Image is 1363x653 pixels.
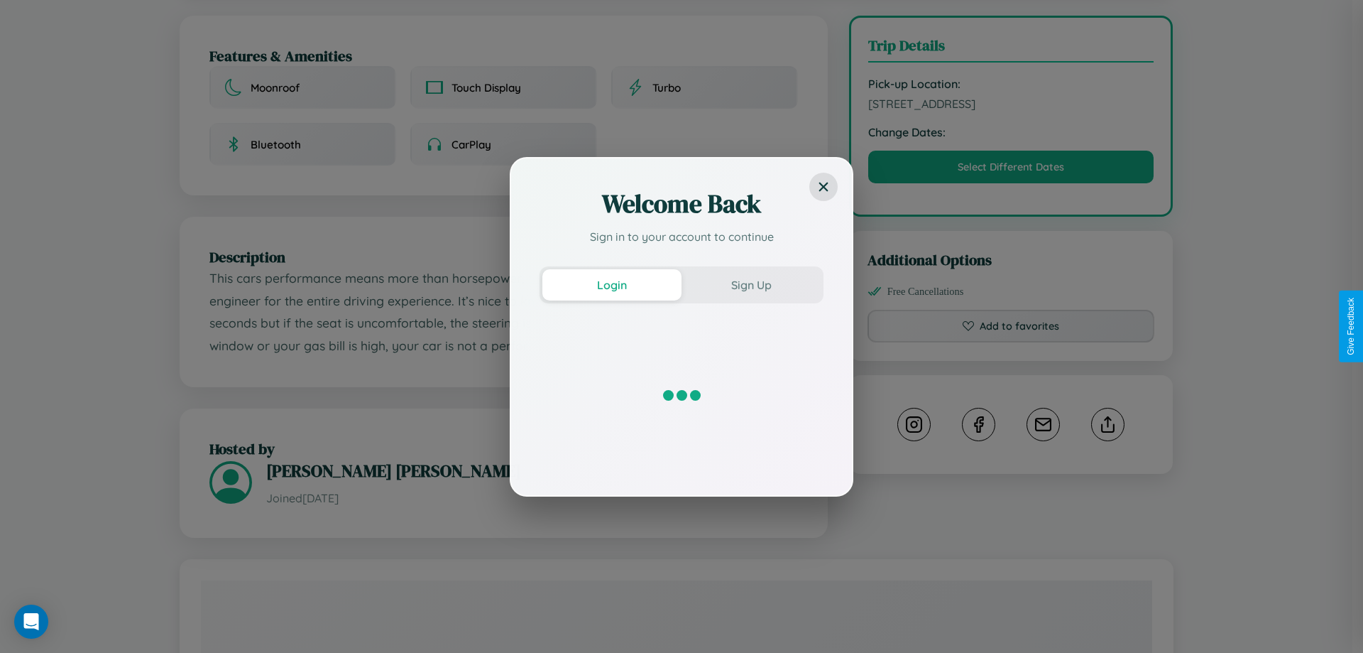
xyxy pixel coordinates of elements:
div: Give Feedback [1346,298,1356,355]
button: Sign Up [681,269,821,301]
div: Open Intercom Messenger [14,605,48,639]
button: Login [542,269,681,301]
p: Sign in to your account to continue [540,228,823,245]
h2: Welcome Back [540,187,823,221]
